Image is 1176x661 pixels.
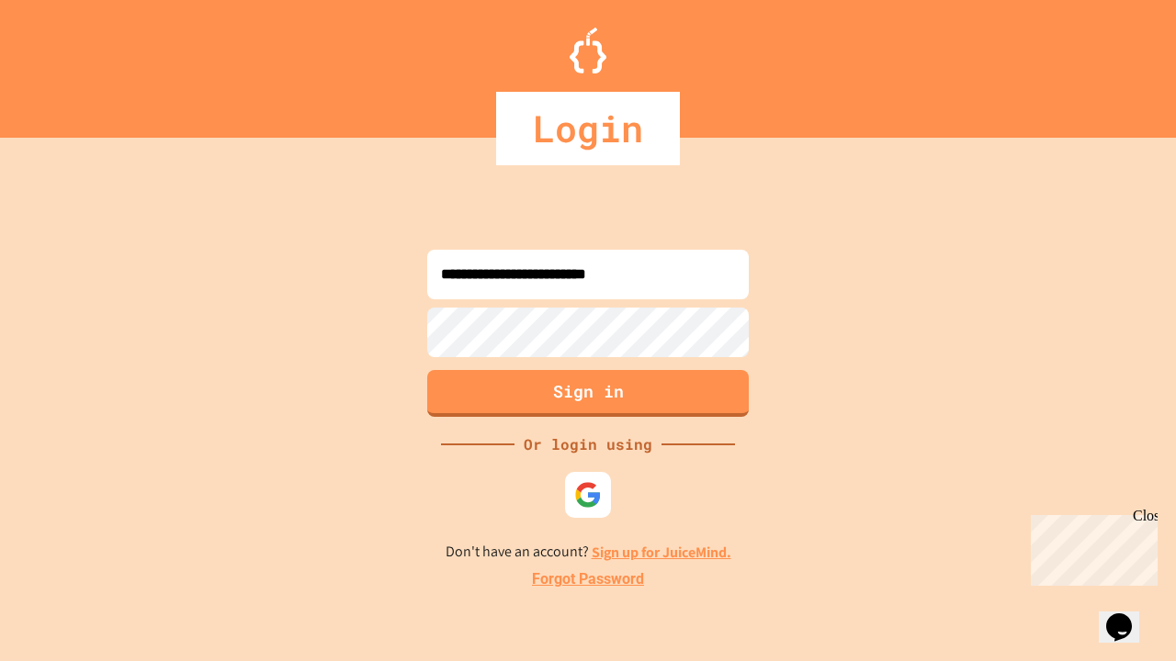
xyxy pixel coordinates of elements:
iframe: chat widget [1023,508,1158,586]
img: google-icon.svg [574,481,602,509]
button: Sign in [427,370,749,417]
div: Login [496,92,680,165]
div: Chat with us now!Close [7,7,127,117]
a: Sign up for JuiceMind. [592,543,731,562]
img: Logo.svg [570,28,606,73]
iframe: chat widget [1099,588,1158,643]
div: Or login using [514,433,661,455]
a: Forgot Password [532,568,644,590]
p: Don't have an account? [446,541,731,564]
